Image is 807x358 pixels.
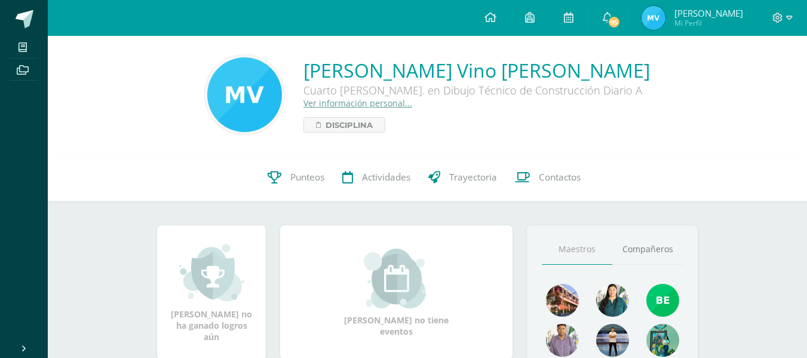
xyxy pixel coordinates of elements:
span: Punteos [290,171,324,183]
span: Trayectoria [449,171,497,183]
span: Mi Perfil [674,18,743,28]
a: Compañeros [612,234,683,265]
img: f42db2dd1cd36b3b6e69d82baa85bd48.png [646,324,679,357]
a: Trayectoria [419,154,506,201]
img: c41d019b26e4da35ead46476b645875d.png [646,284,679,317]
a: Ver información personal... [303,97,412,109]
a: Punteos [259,154,333,201]
div: [PERSON_NAME] no tiene eventos [337,249,456,337]
span: [PERSON_NAME] [674,7,743,19]
img: 978d87b925d35904a78869fb8ac2cdd4.png [596,284,629,317]
span: Disciplina [326,118,373,132]
img: 62c276f9e5707e975a312ba56e3c64d5.png [596,324,629,357]
img: c3400c0e65685a5fdbd3741e02c5c4f3.png [642,6,665,30]
img: 3f4ce1ff61ed1bfa8af5a52dca2f0ab6.png [207,57,282,132]
a: [PERSON_NAME] Vino [PERSON_NAME] [303,57,650,83]
span: Actividades [362,171,410,183]
a: Disciplina [303,117,385,133]
img: achievement_small.png [179,243,244,302]
div: [PERSON_NAME] no ha ganado logros aún [169,243,254,342]
img: b74992f0b286c7892e1bd0182a1586b6.png [546,324,579,357]
a: Maestros [542,234,612,265]
span: Contactos [539,171,581,183]
div: Cuarto [PERSON_NAME]. en Dibujo Técnico de Construcción Diario A [303,83,650,97]
a: Actividades [333,154,419,201]
img: event_small.png [364,249,429,308]
a: Contactos [506,154,590,201]
img: e29994105dc3c498302d04bab28faecd.png [546,284,579,317]
span: 95 [607,16,621,29]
